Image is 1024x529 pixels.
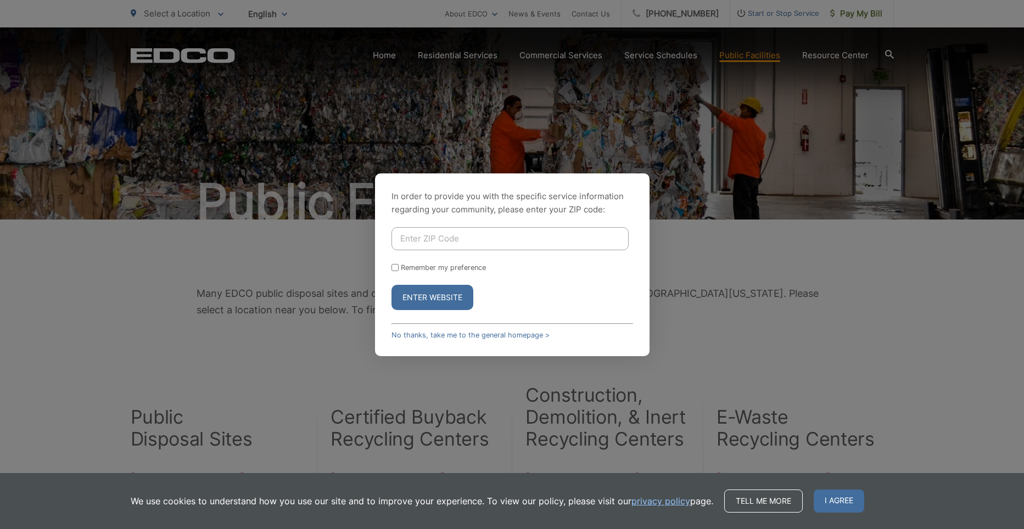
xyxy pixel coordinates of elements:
a: Tell me more [724,489,803,513]
a: privacy policy [631,494,690,508]
button: Enter Website [391,285,473,310]
p: We use cookies to understand how you use our site and to improve your experience. To view our pol... [131,494,713,508]
label: Remember my preference [401,263,486,272]
input: Enter ZIP Code [391,227,629,250]
p: In order to provide you with the specific service information regarding your community, please en... [391,190,633,216]
span: I agree [814,489,864,513]
a: No thanks, take me to the general homepage > [391,331,550,339]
